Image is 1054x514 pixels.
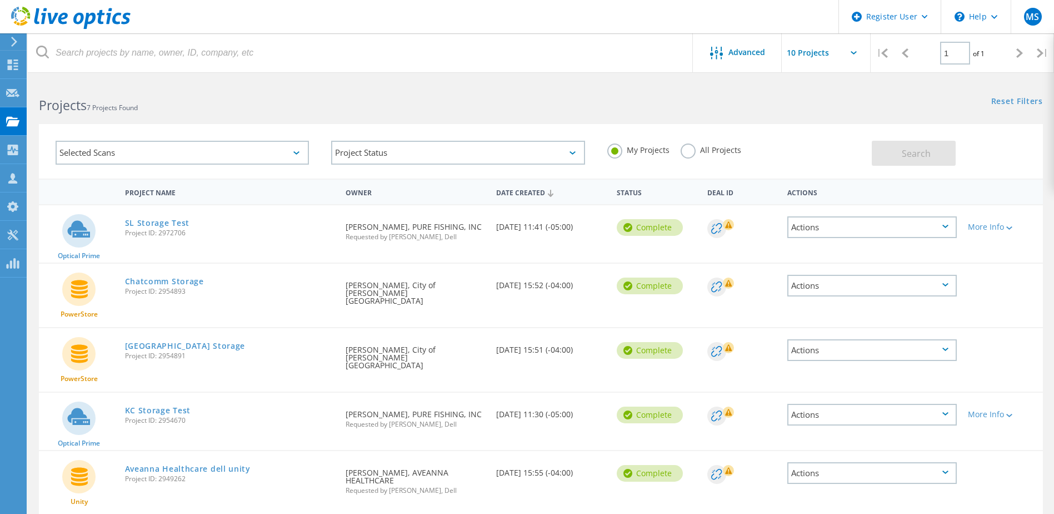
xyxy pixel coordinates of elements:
[58,253,100,259] span: Optical Prime
[1026,12,1039,21] span: MS
[340,393,491,439] div: [PERSON_NAME], PURE FISHING, INC
[28,33,693,72] input: Search projects by name, owner, ID, company, etc
[902,147,931,160] span: Search
[11,23,131,31] a: Live Optics Dashboard
[61,375,98,382] span: PowerStore
[125,407,191,414] a: KC Storage Test
[787,339,957,361] div: Actions
[340,328,491,380] div: [PERSON_NAME], City of [PERSON_NAME][GEOGRAPHIC_DATA]
[346,421,485,428] span: Requested by [PERSON_NAME], Dell
[491,205,611,242] div: [DATE] 11:41 (-05:00)
[491,393,611,429] div: [DATE] 11:30 (-05:00)
[340,181,491,202] div: Owner
[125,219,190,227] a: SL Storage Test
[491,264,611,300] div: [DATE] 15:52 (-04:00)
[617,465,683,482] div: Complete
[787,404,957,426] div: Actions
[125,476,335,482] span: Project ID: 2949262
[125,353,335,359] span: Project ID: 2954891
[973,49,985,58] span: of 1
[955,12,965,22] svg: \n
[61,311,98,318] span: PowerStore
[87,103,138,112] span: 7 Projects Found
[871,33,893,73] div: |
[491,451,611,488] div: [DATE] 15:55 (-04:00)
[607,144,670,154] label: My Projects
[681,144,741,154] label: All Projects
[617,219,683,236] div: Complete
[125,230,335,236] span: Project ID: 2972706
[1031,33,1054,73] div: |
[340,264,491,316] div: [PERSON_NAME], City of [PERSON_NAME][GEOGRAPHIC_DATA]
[617,342,683,359] div: Complete
[702,181,782,202] div: Deal Id
[58,440,100,447] span: Optical Prime
[71,498,88,505] span: Unity
[125,342,246,350] a: [GEOGRAPHIC_DATA] Storage
[491,328,611,365] div: [DATE] 15:51 (-04:00)
[346,487,485,494] span: Requested by [PERSON_NAME], Dell
[787,216,957,238] div: Actions
[991,97,1043,107] a: Reset Filters
[125,417,335,424] span: Project ID: 2954670
[968,411,1037,418] div: More Info
[125,465,251,473] a: Aveanna Healthcare dell unity
[331,141,585,165] div: Project Status
[611,181,702,202] div: Status
[787,275,957,296] div: Actions
[491,181,611,202] div: Date Created
[617,407,683,423] div: Complete
[346,234,485,240] span: Requested by [PERSON_NAME], Dell
[617,278,683,294] div: Complete
[728,48,765,56] span: Advanced
[872,141,956,166] button: Search
[340,451,491,505] div: [PERSON_NAME], AVEANNA HEALTHCARE
[787,462,957,484] div: Actions
[340,205,491,251] div: [PERSON_NAME], PURE FISHING, INC
[56,141,309,165] div: Selected Scans
[39,96,87,114] b: Projects
[119,181,341,202] div: Project Name
[125,278,204,285] a: Chatcomm Storage
[968,223,1037,231] div: More Info
[782,181,962,202] div: Actions
[125,288,335,295] span: Project ID: 2954893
